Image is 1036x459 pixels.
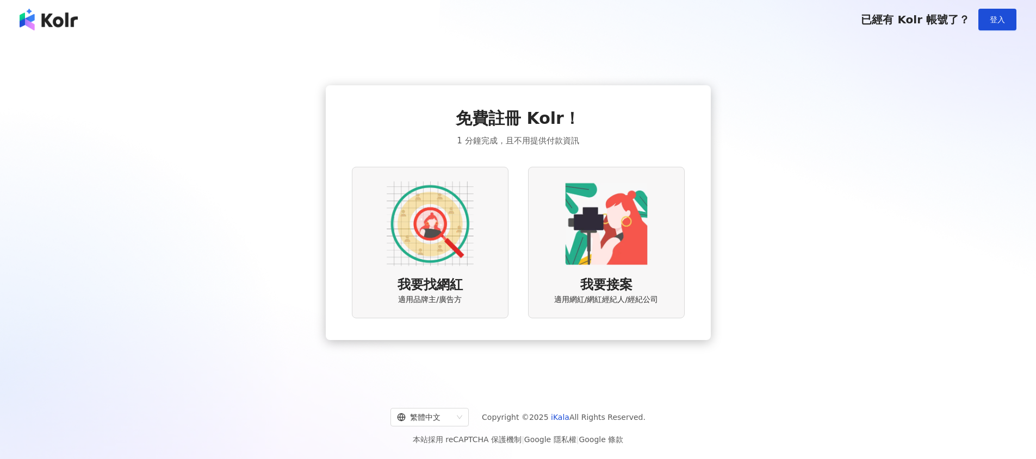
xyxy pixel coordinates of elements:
span: 已經有 Kolr 帳號了？ [861,13,970,26]
span: 1 分鐘完成，且不用提供付款資訊 [457,134,579,147]
span: 登入 [990,15,1005,24]
span: | [522,435,524,444]
span: 我要接案 [580,276,632,294]
a: Google 條款 [579,435,623,444]
a: iKala [551,413,569,422]
img: AD identity option [387,180,474,267]
img: logo [20,9,78,30]
span: 本站採用 reCAPTCHA 保護機制 [413,433,623,446]
span: 免費註冊 Kolr！ [456,107,580,130]
span: 適用品牌主/廣告方 [398,294,462,305]
img: KOL identity option [563,180,650,267]
a: Google 隱私權 [524,435,576,444]
span: 適用網紅/網紅經紀人/經紀公司 [554,294,658,305]
button: 登入 [978,9,1016,30]
span: | [576,435,579,444]
span: Copyright © 2025 All Rights Reserved. [482,411,646,424]
div: 繁體中文 [397,408,452,426]
span: 我要找網紅 [398,276,463,294]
